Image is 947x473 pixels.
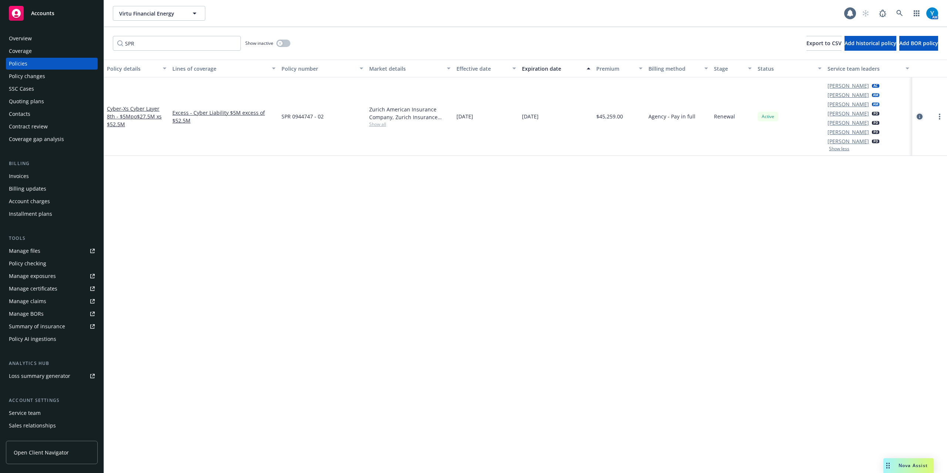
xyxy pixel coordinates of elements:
div: Billing updates [9,183,46,195]
div: Lines of coverage [172,65,267,73]
div: Analytics hub [6,360,98,367]
button: Add BOR policy [899,36,938,51]
span: Active [761,113,775,120]
a: Manage files [6,245,98,257]
div: Premium [596,65,635,73]
a: Start snowing [858,6,873,21]
div: Summary of insurance [9,321,65,332]
span: - Xs Cyber Layer 8th - $5Mpo$27.5M xs $52.5M [107,105,162,128]
span: Add BOR policy [899,40,938,47]
span: [DATE] [456,113,473,120]
div: Drag to move [883,458,893,473]
a: Report a Bug [875,6,890,21]
div: Expiration date [522,65,582,73]
a: Related accounts [6,432,98,444]
a: [PERSON_NAME] [828,82,869,90]
span: Agency - Pay in full [648,113,695,120]
a: Quoting plans [6,95,98,107]
div: Service team [9,407,41,419]
a: Cyber [107,105,162,128]
button: Effective date [454,60,519,77]
div: Account charges [9,195,50,207]
div: Manage BORs [9,308,44,320]
div: Effective date [456,65,508,73]
a: Policies [6,58,98,70]
a: Installment plans [6,208,98,220]
a: Contract review [6,121,98,132]
span: Show inactive [245,40,273,46]
div: Account settings [6,397,98,404]
span: Virtu Financial Energy [119,10,183,17]
a: Manage BORs [6,308,98,320]
div: Policy checking [9,258,46,269]
span: Add historical policy [845,40,896,47]
div: Service team leaders [828,65,901,73]
a: [PERSON_NAME] [828,91,869,99]
a: Invoices [6,170,98,182]
a: more [935,112,944,121]
span: [DATE] [522,113,539,120]
button: Export to CSV [806,36,842,51]
button: Nova Assist [883,458,934,473]
div: Coverage gap analysis [9,133,64,145]
div: Manage claims [9,295,46,307]
span: Manage exposures [6,270,98,282]
a: [PERSON_NAME] [828,128,869,136]
button: Market details [366,60,454,77]
div: Tools [6,235,98,242]
button: Add historical policy [845,36,896,51]
input: Filter by keyword... [113,36,241,51]
button: Stage [711,60,755,77]
button: Status [755,60,825,77]
div: Manage exposures [9,270,56,282]
span: Show all [369,121,451,127]
div: SSC Cases [9,83,34,95]
a: circleInformation [915,112,924,121]
div: Billing [6,160,98,167]
a: Search [892,6,907,21]
div: Related accounts [9,432,51,444]
button: Policy details [104,60,169,77]
div: Status [758,65,813,73]
div: Sales relationships [9,420,56,432]
div: Billing method [648,65,700,73]
button: Lines of coverage [169,60,279,77]
button: Show less [829,147,849,151]
button: Premium [593,60,646,77]
a: Manage claims [6,295,98,307]
a: Policy AI ingestions [6,333,98,345]
div: Manage certificates [9,283,57,295]
a: Manage certificates [6,283,98,295]
a: Policy changes [6,70,98,82]
div: Stage [714,65,744,73]
span: Open Client Navigator [14,449,69,456]
span: SPR 0944747 - 02 [282,113,324,120]
a: Billing updates [6,183,98,195]
span: $45,259.00 [596,113,623,120]
a: Sales relationships [6,420,98,432]
div: Policy details [107,65,158,73]
span: Export to CSV [806,40,842,47]
a: [PERSON_NAME] [828,110,869,117]
a: SSC Cases [6,83,98,95]
a: Coverage gap analysis [6,133,98,145]
div: Policy number [282,65,355,73]
img: photo [926,7,938,19]
div: Overview [9,33,32,44]
div: Quoting plans [9,95,44,107]
a: Overview [6,33,98,44]
div: Contract review [9,121,48,132]
div: Market details [369,65,442,73]
button: Billing method [646,60,711,77]
button: Virtu Financial Energy [113,6,205,21]
span: Nova Assist [899,462,928,469]
div: Coverage [9,45,32,57]
div: Installment plans [9,208,52,220]
span: Renewal [714,113,735,120]
a: [PERSON_NAME] [828,137,869,145]
div: Contacts [9,108,30,120]
div: Policies [9,58,27,70]
a: [PERSON_NAME] [828,119,869,127]
div: Loss summary generator [9,370,70,382]
a: Loss summary generator [6,370,98,382]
